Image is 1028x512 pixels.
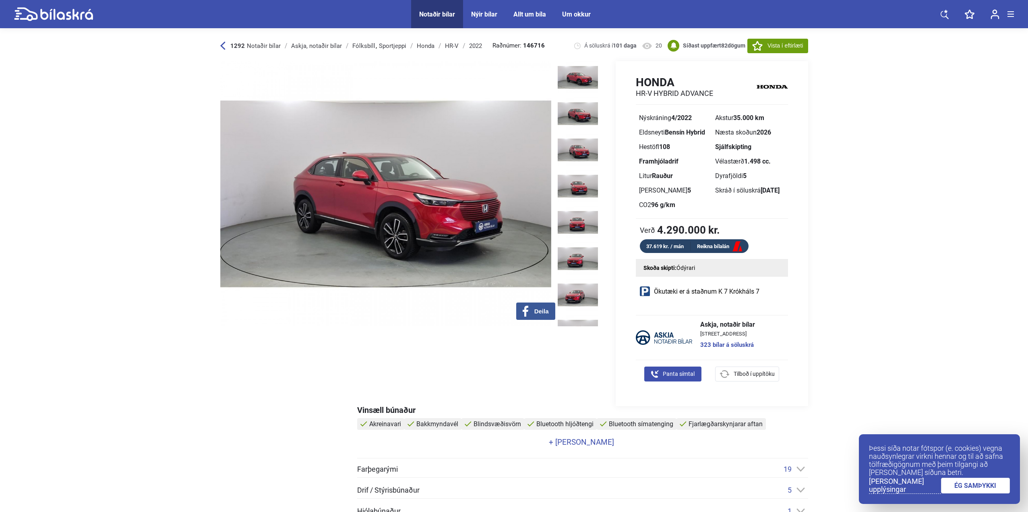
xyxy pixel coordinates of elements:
b: 5 [743,172,747,180]
span: Deila [534,308,549,315]
span: Bakkmyndavél [416,420,458,428]
b: 96 g/km [651,201,675,209]
img: 1746717651_8915942099119006150_19017624044513680.jpg [558,279,598,311]
b: Síðast uppfært dögum [683,42,745,49]
button: Vista í eftirlæti [747,39,808,53]
img: logo Honda HR-V HYBRID ADVANCE [757,75,788,98]
b: Rauður [652,172,673,180]
a: Allt um bíla [513,10,546,18]
p: Þessi síða notar fótspor (e. cookies) vegna nauðsynlegrar virkni hennar og til að safna tölfræðig... [869,444,1010,477]
b: [DATE] [761,187,780,194]
a: ÉG SAMÞYKKI [941,478,1010,493]
div: Fólksbíll [352,43,375,49]
div: Eldsneyti [639,129,709,136]
span: Ökutæki er á staðnum K 7 Krókháls 7 [654,288,759,295]
span: Bluetooth hljóðtengi [536,420,594,428]
b: 146716 [523,43,545,49]
span: Vista í eftirlæti [767,41,803,50]
span: Panta símtal [663,370,695,378]
div: Vélastærð [715,158,785,165]
span: Verð [640,226,655,234]
div: 37.619 kr. / mán [640,242,691,251]
span: Askja, notaðir bílar [700,321,755,328]
img: 1746717650_5593938623188203694_19017622652794742.jpg [558,134,598,166]
img: 1746717650_1625100199272115712_19017623331500652.jpg [558,206,598,238]
span: Akreinavari [369,420,401,428]
img: 1746717649_4117680709492332941_19017622294855967.jpg [558,97,598,130]
b: 35.000 km [733,114,764,122]
div: Nýskráning [639,115,709,121]
img: 1746717650_7054025574983221445_19017622988684779.jpg [558,170,598,202]
b: Sjálfskipting [715,143,751,151]
span: [STREET_ADDRESS] [700,331,755,336]
a: 323 bílar á söluskrá [700,342,755,348]
div: Honda [417,43,434,49]
b: 1.498 cc. [744,158,771,165]
span: Farþegarými [357,466,398,473]
a: Um okkur [562,10,591,18]
span: Blindsvæðisvörn [474,420,521,428]
b: 5 [687,187,691,194]
span: Drif / Stýrisbúnaður [357,487,420,494]
span: 20 [656,42,662,50]
b: 4.290.000 kr. [657,225,720,235]
b: Framhjóladrif [639,158,678,165]
a: Reikna bílalán [691,242,749,252]
div: CO2 [639,202,709,208]
img: 1746717651_2066520454920598332_19017624402421809.jpg [558,315,598,347]
div: Skráð í söluskrá [715,187,785,194]
a: Nýir bílar [471,10,497,18]
div: Dyrafjöldi [715,173,785,179]
b: 108 [659,143,670,151]
span: Notaðir bílar [247,42,281,50]
strong: Skoða skipti: [643,265,676,271]
b: Bensín Hybrid [665,129,705,136]
div: Næsta skoðun [715,129,785,136]
span: Fjarlægðarskynjarar aftan [689,420,763,428]
div: Sportjeppi [379,43,406,49]
span: Tilboð í uppítöku [734,370,775,378]
img: 1746717649_4674078448033886600_19017621849334827.jpg [558,61,598,93]
div: 2022 [469,43,482,49]
span: Ódýrari [676,265,695,271]
div: Vinsæll búnaður [357,406,808,414]
div: HR-V [445,43,459,49]
img: 1746717651_4051525076803193216_19017623689761372.jpg [558,243,598,275]
span: Á söluskrá í [584,42,637,50]
h1: Honda [636,76,713,89]
h2: HR-V HYBRID ADVANCE [636,89,713,98]
div: [PERSON_NAME] [639,187,709,194]
span: 82 [721,42,728,49]
div: Hestöfl [639,144,709,150]
div: Litur [639,173,709,179]
button: Deila [516,303,555,320]
b: 1292 [230,42,245,50]
b: 4/2022 [671,114,692,122]
span: 19 [784,465,792,473]
div: Askja, notaðir bílar [291,43,342,49]
span: 5 [788,486,792,494]
span: Raðnúmer: [492,43,545,49]
b: 2026 [757,129,771,136]
a: Notaðir bílar [419,10,455,18]
img: user-login.svg [991,9,999,19]
a: + [PERSON_NAME] [357,438,806,446]
span: Bluetooth símatenging [609,420,673,428]
a: [PERSON_NAME] upplýsingar [869,477,941,494]
div: Akstur [715,115,785,121]
b: 101 daga [613,42,637,49]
